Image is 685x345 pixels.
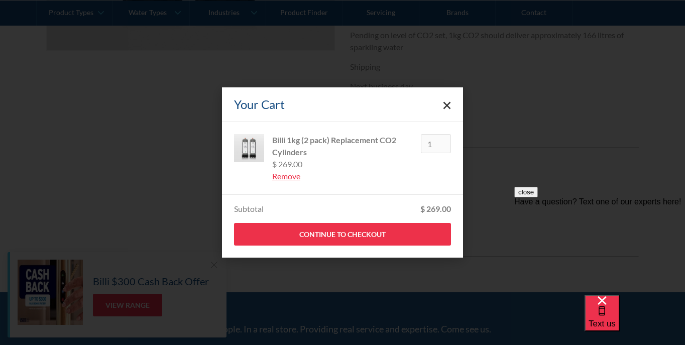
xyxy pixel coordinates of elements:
[585,295,685,345] iframe: podium webchat widget bubble
[420,203,451,215] div: $ 269.00
[443,100,451,108] a: Close cart
[272,170,413,182] a: Remove item from cart
[234,223,451,246] a: Continue to Checkout
[272,134,413,158] div: Billi 1kg (2 pack) Replacement CO2 Cylinders
[272,170,413,182] div: Remove
[514,187,685,307] iframe: podium webchat widget prompt
[272,158,413,170] div: $ 269.00
[234,95,285,113] div: Your Cart
[234,203,264,215] div: Subtotal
